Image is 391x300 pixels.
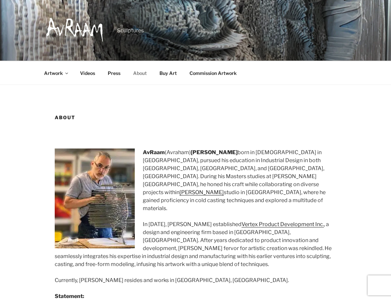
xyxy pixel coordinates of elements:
[38,65,353,81] nav: Top Menu
[55,293,84,299] strong: Statement:
[102,65,126,81] a: Press
[127,65,152,81] a: About
[242,221,324,227] a: Vertex Product Development Inc.
[117,27,144,35] p: Sculptures
[191,149,238,155] strong: [PERSON_NAME]
[55,149,336,212] p: (Avraham) born in [DEMOGRAPHIC_DATA] in [GEOGRAPHIC_DATA], pursued his education in Industrial De...
[179,189,224,195] a: [PERSON_NAME]
[38,65,73,81] a: Artwork
[153,65,182,81] a: Buy Art
[183,65,242,81] a: Commission Artwork
[55,276,336,284] p: Currently, [PERSON_NAME] resides and works in [GEOGRAPHIC_DATA], [GEOGRAPHIC_DATA].
[74,65,101,81] a: Videos
[143,149,165,155] strong: AvRaam
[55,114,336,121] h1: About
[55,220,336,268] p: In [DATE], [PERSON_NAME] established , a design and engineering firm based in [GEOGRAPHIC_DATA], ...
